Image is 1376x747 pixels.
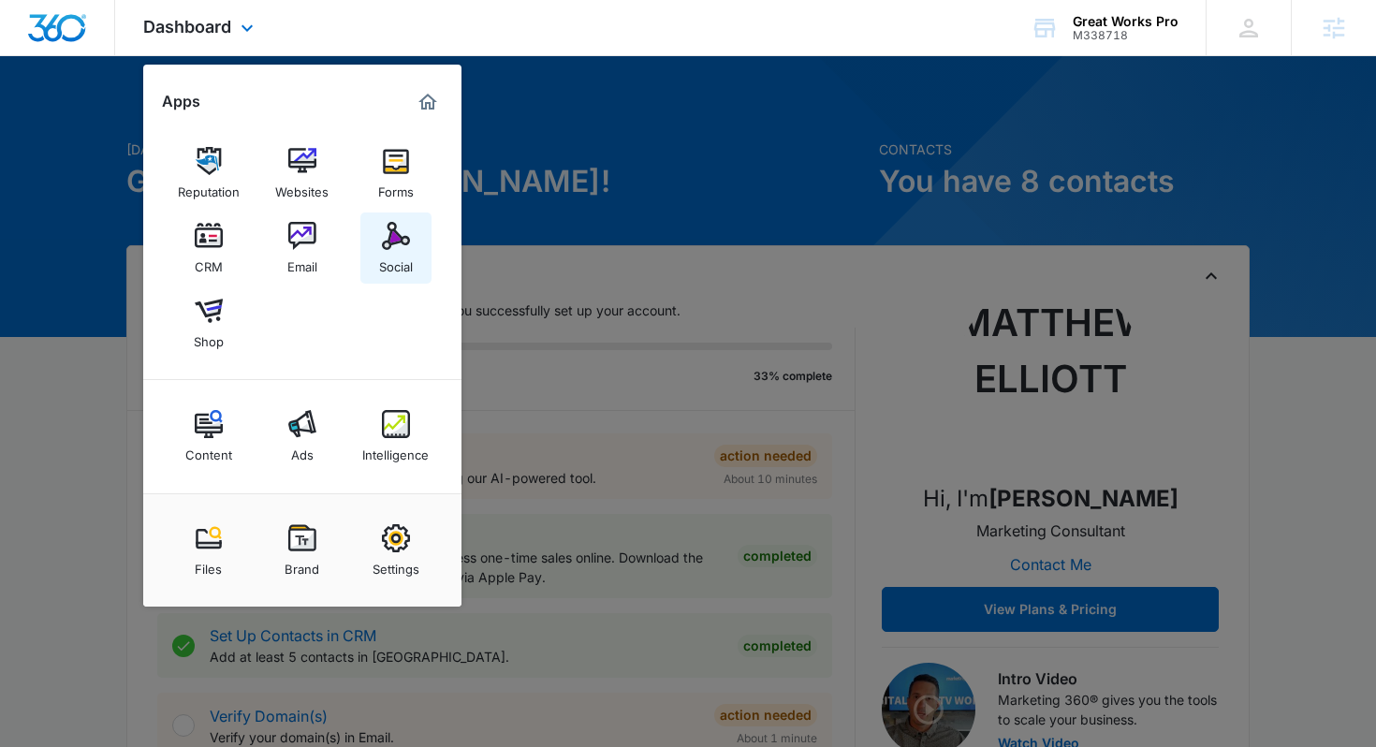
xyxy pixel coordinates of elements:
a: CRM [173,212,244,284]
div: Domain Overview [71,110,168,123]
div: account name [1073,14,1178,29]
div: Domain: [DOMAIN_NAME] [49,49,206,64]
div: Ads [291,438,314,462]
a: Content [173,401,244,472]
div: Brand [285,552,319,577]
a: Settings [360,515,432,586]
img: tab_keywords_by_traffic_grey.svg [186,109,201,124]
a: Forms [360,138,432,209]
div: Settings [373,552,419,577]
div: Keywords by Traffic [207,110,315,123]
div: Shop [194,325,224,349]
a: Reputation [173,138,244,209]
div: v 4.0.25 [52,30,92,45]
span: Dashboard [143,17,231,37]
div: Reputation [178,175,240,199]
div: Social [379,250,413,274]
a: Ads [267,401,338,472]
div: Intelligence [362,438,429,462]
a: Shop [173,287,244,359]
img: website_grey.svg [30,49,45,64]
a: Email [267,212,338,284]
img: logo_orange.svg [30,30,45,45]
div: Content [185,438,232,462]
h2: Apps [162,93,200,110]
img: tab_domain_overview_orange.svg [51,109,66,124]
a: Websites [267,138,338,209]
div: Websites [275,175,329,199]
a: Intelligence [360,401,432,472]
a: Marketing 360® Dashboard [413,87,443,117]
a: Social [360,212,432,284]
a: Brand [267,515,338,586]
div: CRM [195,250,223,274]
div: Email [287,250,317,274]
div: Forms [378,175,414,199]
div: Files [195,552,222,577]
a: Files [173,515,244,586]
div: account id [1073,29,1178,42]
